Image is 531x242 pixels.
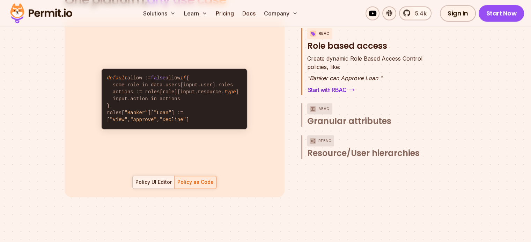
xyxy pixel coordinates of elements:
[307,54,422,71] p: policies, like:
[440,5,476,22] a: Sign In
[307,116,391,127] span: Granular attributes
[140,6,178,20] button: Solutions
[307,74,422,82] p: Banker can Approve Loan
[160,117,186,123] span: "Decline"
[307,85,356,95] a: Start with RBAC
[107,75,127,81] span: default
[151,75,165,81] span: false
[261,6,301,20] button: Company
[135,179,172,186] div: Policy UI Editor
[110,117,127,123] span: "View"
[307,54,437,95] div: RBACRole based access
[307,54,422,63] span: Create dynamic Role Based Access Control
[224,89,236,95] span: type
[239,6,258,20] a: Docs
[132,175,175,189] button: Policy UI Editor
[318,135,332,146] p: ReBAC
[318,103,330,114] p: ABAC
[213,6,237,20] a: Pricing
[307,75,310,81] span: "
[307,148,420,159] span: Resource/User hierarchies
[307,103,437,127] button: ABACGranular attributes
[181,6,210,20] button: Learn
[7,1,75,25] img: Permit logo
[411,9,427,17] span: 5.4k
[307,135,437,159] button: ReBACResource/User hierarchies
[124,110,148,116] span: "Banker"
[102,69,247,129] code: allow := allow { some role in data.users[input.user].roles actions := roles[role][input.resource....
[479,5,524,22] a: Start Now
[130,117,157,123] span: "Approve"
[180,75,186,81] span: if
[380,75,382,81] span: "
[399,6,432,20] a: 5.4k
[154,110,171,116] span: "Loan"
